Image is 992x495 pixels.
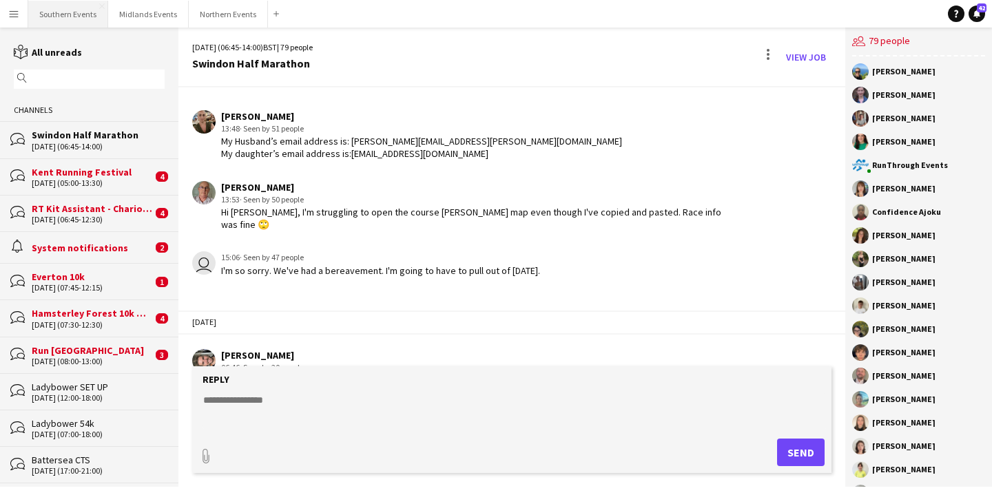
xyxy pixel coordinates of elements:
div: RT Kit Assistant - Chariots of Fire [32,202,152,215]
span: · Seen by 47 people [240,252,304,262]
div: Ladybower SET UP [32,381,165,393]
div: Swindon Half Marathon [32,129,165,141]
a: All unreads [14,46,82,59]
span: BST [263,42,277,52]
div: [PERSON_NAME] [872,138,936,146]
div: [DATE] (06:45-14:00) | 79 people [192,41,313,54]
button: Midlands Events [108,1,189,28]
label: Reply [203,373,229,386]
div: Hi [PERSON_NAME], I'm struggling to open the course [PERSON_NAME] map even though I've copied and... [221,206,726,231]
span: · Seen by 50 people [240,194,304,204]
span: 4 [156,208,168,218]
div: [PERSON_NAME] [221,349,726,361]
div: 06:46 [221,361,726,374]
span: 42 [977,3,986,12]
div: [PERSON_NAME] [872,442,936,450]
div: RunThrough Events [872,161,948,169]
div: Ladybower 54k [32,417,165,430]
div: [PERSON_NAME] [221,181,726,193]
span: 2 [156,242,168,253]
span: 4 [156,171,168,182]
div: Kent Running Festival [32,166,152,178]
div: [PERSON_NAME] [872,419,936,427]
div: [DATE] (12:00-18:00) [32,393,165,403]
div: [DATE] (06:45-12:30) [32,215,152,224]
div: I'm so sorry. We've had a bereavement. I'm going to have to pull out of [DATE]. [221,264,540,277]
div: Hamsterley Forest 10k & Half Marathon [32,307,152,319]
div: 13:48 [221,123,622,135]
span: 3 [156,350,168,360]
button: Send [777,439,825,466]
div: [DATE] (06:45-14:00) [32,142,165,151]
div: System notifications [32,242,152,254]
div: [PERSON_NAME] [872,91,936,99]
div: [PERSON_NAME] [872,372,936,380]
button: Northern Events [189,1,268,28]
div: Run [GEOGRAPHIC_DATA] [32,344,152,357]
div: Battersea CTS [32,454,165,466]
div: [PERSON_NAME] [872,255,936,263]
div: [PERSON_NAME] [872,114,936,123]
div: [DATE] (08:00-13:00) [32,357,152,366]
div: [PERSON_NAME] [872,348,936,357]
div: [DATE] [178,310,845,334]
div: [PERSON_NAME] [872,185,936,193]
a: 42 [969,6,985,22]
a: View Job [781,46,831,68]
div: Confidence Ajoku [872,208,941,216]
div: Swindon Half Marathon [192,57,313,70]
div: [PERSON_NAME] [221,110,622,123]
div: [DATE] (07:45-12:15) [32,283,152,293]
div: 15:06 [221,251,540,264]
span: · Seen by 20 people [240,362,304,372]
div: [PERSON_NAME] [872,465,936,474]
div: My Husband’s email address is: [PERSON_NAME][EMAIL_ADDRESS][PERSON_NAME][DOMAIN_NAME] My daughter... [221,135,622,160]
div: [PERSON_NAME] [872,231,936,240]
div: [PERSON_NAME] [872,302,936,310]
div: [DATE] (05:00-13:30) [32,178,152,188]
div: [PERSON_NAME] [872,395,936,403]
button: Southern Events [28,1,108,28]
div: Everton 10k [32,271,152,283]
div: [DATE] (17:00-21:00) [32,466,165,476]
div: [PERSON_NAME] [872,67,936,76]
span: · Seen by 51 people [240,123,304,134]
div: [PERSON_NAME] [872,278,936,286]
div: 13:53 [221,193,726,206]
div: [PERSON_NAME] [872,325,936,333]
span: 4 [156,313,168,324]
span: 1 [156,277,168,287]
div: [DATE] (07:00-18:00) [32,430,165,439]
div: 79 people [852,28,985,56]
div: [DATE] (07:30-12:30) [32,320,152,330]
